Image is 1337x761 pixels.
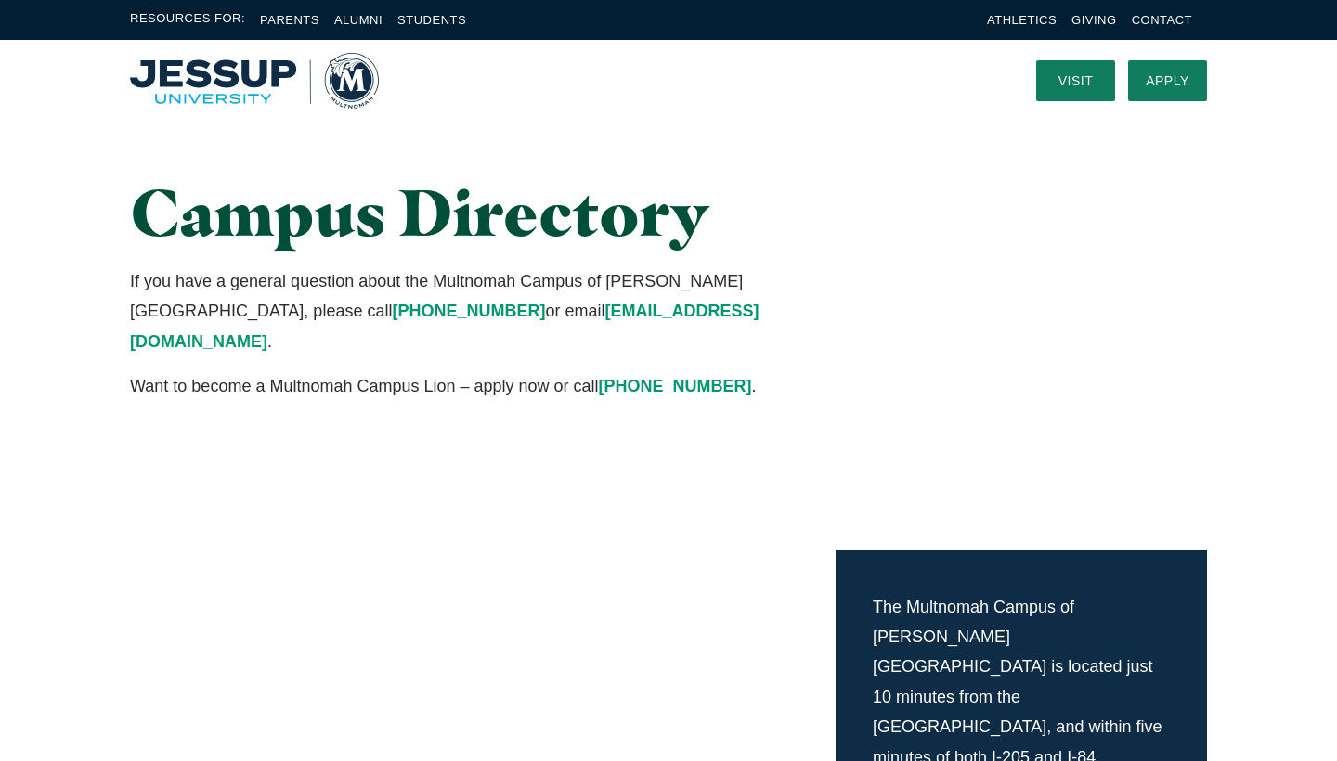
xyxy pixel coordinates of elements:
[599,377,752,395] a: [PHONE_NUMBER]
[260,13,319,27] a: Parents
[130,371,837,401] p: Want to become a Multnomah Campus Lion – apply now or call .
[130,302,759,350] a: [EMAIL_ADDRESS][DOMAIN_NAME]
[334,13,383,27] a: Alumni
[1071,13,1117,27] a: Giving
[130,53,379,109] img: Multnomah University Logo
[987,13,1057,27] a: Athletics
[392,302,545,320] a: [PHONE_NUMBER]
[130,266,837,356] p: If you have a general question about the Multnomah Campus of [PERSON_NAME][GEOGRAPHIC_DATA], plea...
[1132,13,1192,27] a: Contact
[1128,60,1207,101] a: Apply
[130,9,245,31] span: Resources For:
[130,176,837,248] h1: Campus Directory
[130,53,379,109] a: Home
[1036,60,1115,101] a: Visit
[397,13,466,27] a: Students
